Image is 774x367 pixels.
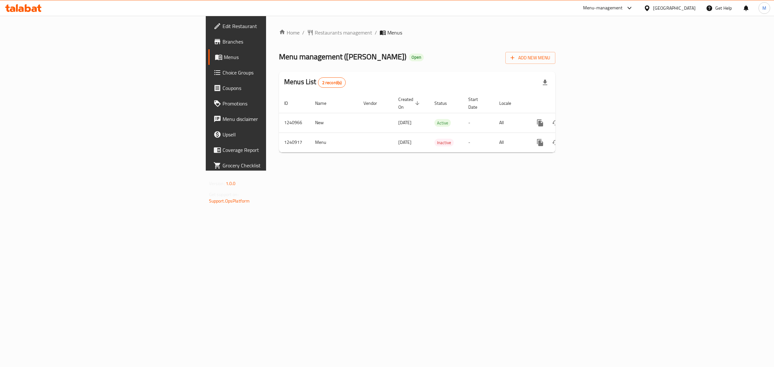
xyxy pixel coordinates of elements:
td: - [463,113,494,133]
th: Actions [527,94,600,113]
span: Add New Menu [511,54,550,62]
span: Vendor [363,99,385,107]
button: more [532,135,548,150]
a: Support.OpsPlatform [209,197,250,205]
nav: breadcrumb [279,29,555,36]
a: Upsell [208,127,335,142]
a: Coupons [208,80,335,96]
span: Menus [387,29,402,36]
button: Change Status [548,115,563,131]
button: more [532,115,548,131]
span: Locale [499,99,520,107]
h2: Menus List [284,77,346,88]
td: All [494,133,527,152]
td: - [463,133,494,152]
span: Grocery Checklist [223,162,330,169]
span: Coupons [223,84,330,92]
a: Branches [208,34,335,49]
span: Choice Groups [223,69,330,76]
td: All [494,113,527,133]
button: Change Status [548,135,563,150]
span: Menus [224,53,330,61]
div: [GEOGRAPHIC_DATA] [653,5,696,12]
a: Menus [208,49,335,65]
table: enhanced table [279,94,600,153]
span: Coverage Report [223,146,330,154]
span: 1.0.0 [226,179,236,188]
div: Menu-management [583,4,623,12]
li: / [375,29,377,36]
span: Menu disclaimer [223,115,330,123]
div: Total records count [318,77,346,88]
a: Edit Restaurant [208,18,335,34]
span: Created On [398,95,422,111]
span: Inactive [434,139,454,146]
span: ID [284,99,296,107]
a: Coverage Report [208,142,335,158]
span: Open [409,55,424,60]
span: M [762,5,766,12]
a: Menu disclaimer [208,111,335,127]
span: Edit Restaurant [223,22,330,30]
span: Menu management ( [PERSON_NAME] ) [279,49,406,64]
span: Start Date [468,95,486,111]
span: Promotions [223,100,330,107]
a: Grocery Checklist [208,158,335,173]
span: Active [434,119,451,127]
a: Restaurants management [307,29,372,36]
span: [DATE] [398,118,412,127]
button: Add New Menu [505,52,555,64]
span: Version: [209,179,225,188]
span: Status [434,99,455,107]
span: Get support on: [209,190,239,199]
span: Upsell [223,131,330,138]
a: Choice Groups [208,65,335,80]
span: [DATE] [398,138,412,146]
span: Name [315,99,335,107]
a: Promotions [208,96,335,111]
span: 2 record(s) [318,80,346,86]
span: Restaurants management [315,29,372,36]
span: Branches [223,38,330,45]
div: Export file [537,75,553,90]
div: Open [409,54,424,61]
